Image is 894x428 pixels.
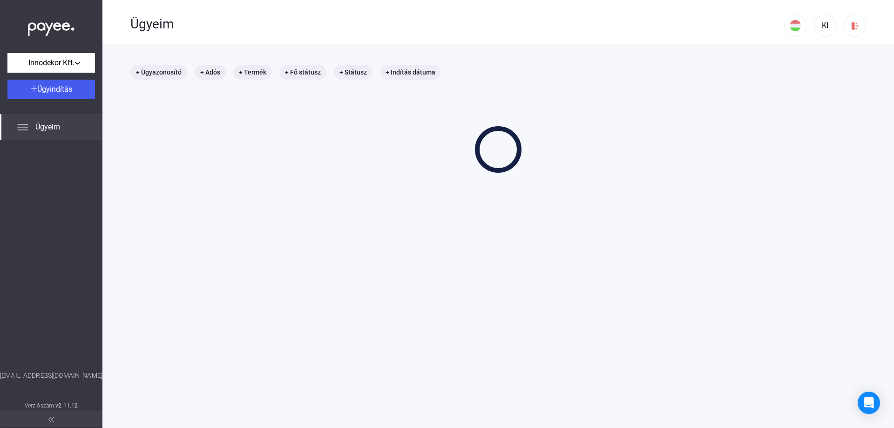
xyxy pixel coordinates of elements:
mat-chip: + Termék [233,65,272,80]
img: plus-white.svg [31,85,37,92]
mat-chip: + Indítás dátuma [380,65,441,80]
button: logout-red [844,14,866,37]
mat-chip: + Fő státusz [279,65,326,80]
span: Innodekor Kft. [28,57,74,68]
span: Ügyindítás [37,85,72,94]
img: HU [790,20,801,31]
button: Ügyindítás [7,80,95,99]
div: Open Intercom Messenger [858,392,880,414]
strong: v2.11.12 [55,402,78,409]
img: list.svg [17,122,28,133]
button: KI [814,14,836,37]
mat-chip: + Adós [195,65,226,80]
mat-chip: + Ügyazonosító [130,65,187,80]
button: HU [784,14,806,37]
img: white-payee-white-dot.svg [28,17,74,36]
span: Ügyeim [35,122,60,133]
img: arrow-double-left-grey.svg [48,417,54,422]
div: KI [817,20,833,31]
img: logout-red [850,21,860,31]
button: Innodekor Kft. [7,53,95,73]
mat-chip: + Státusz [334,65,372,80]
div: Ügyeim [130,16,784,32]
